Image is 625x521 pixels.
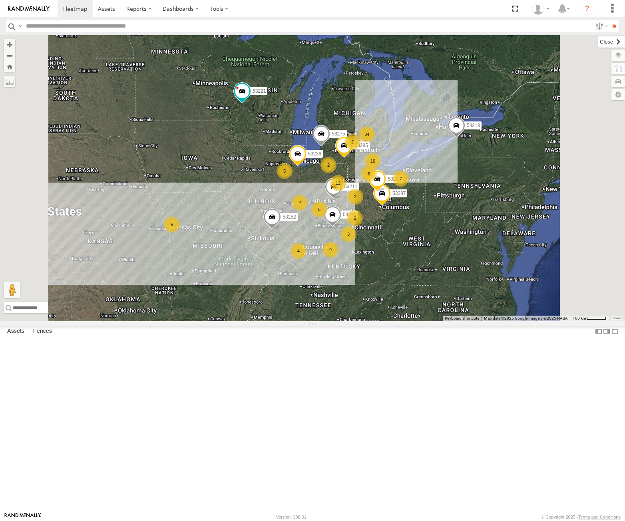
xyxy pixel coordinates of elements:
i: ? [581,2,593,15]
button: Drag Pegman onto the map to open Street View [4,282,20,298]
div: 2 [344,134,360,150]
a: Visit our Website [4,513,41,521]
span: 53216 [343,212,356,218]
div: Miky Transport [529,3,552,15]
div: 2 [320,157,336,173]
div: 3 [340,226,356,242]
button: Zoom out [4,50,15,61]
div: 12 [330,175,346,191]
label: Measure [4,76,15,87]
span: 53257 [388,177,401,182]
span: 100 km [573,316,586,320]
button: Keyboard shortcuts [445,316,479,321]
label: Dock Summary Table to the Right [603,326,611,337]
div: 9 [322,242,338,258]
div: 5 [311,201,327,217]
label: Dock Summary Table to the Left [595,326,603,337]
label: Search Query [17,20,23,32]
span: 53252 [283,215,296,220]
div: 5 [277,163,293,179]
label: Search Filter Options [592,20,609,32]
span: 53211 [344,184,357,190]
label: Fences [29,326,56,337]
span: Map data ©2025 Google Imagery ©2025 NASA [484,316,568,320]
a: Terms (opens in new tab) [613,317,621,320]
label: Assets [3,326,28,337]
span: 53221 [253,88,266,94]
span: 53275 [332,131,345,137]
span: 53218 [467,123,480,128]
label: Map Settings [611,89,625,100]
div: 34 [359,126,375,142]
div: 6 [361,166,377,182]
label: Hide Summary Table [611,326,619,337]
div: 5 [347,210,363,226]
button: Zoom in [4,39,15,50]
a: Terms and Conditions [578,515,621,519]
div: 7 [393,171,409,187]
span: 53287 [392,191,406,197]
button: Map Scale: 100 km per 47 pixels [570,316,609,321]
img: rand-logo.svg [8,6,50,12]
div: Version: 308.01 [276,515,307,519]
button: Zoom Home [4,61,15,72]
div: 4 [291,243,307,259]
span: 53236 [308,151,321,157]
div: 10 [365,153,381,169]
div: 5 [164,217,180,233]
div: © Copyright 2025 - [541,515,621,519]
div: 2 [292,195,308,211]
div: 2 [347,189,363,205]
span: 53285 [354,143,368,148]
